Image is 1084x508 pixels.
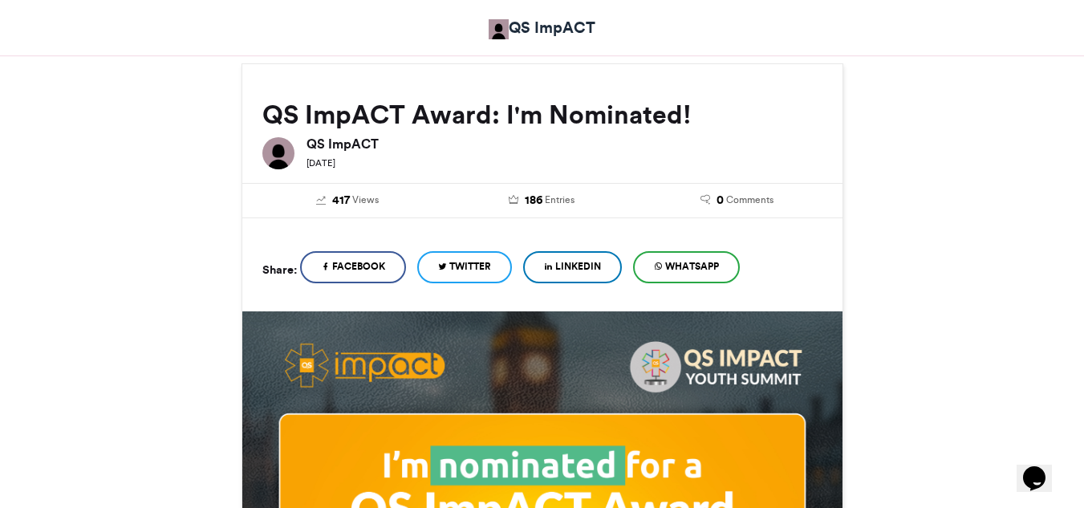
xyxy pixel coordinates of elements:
h2: QS ImpACT Award: I'm Nominated! [262,100,822,129]
span: LinkedIn [555,259,601,274]
a: Facebook [300,251,406,283]
a: 0 Comments [652,192,822,209]
span: 186 [525,192,542,209]
a: 417 Views [262,192,433,209]
span: 0 [717,192,724,209]
span: Entries [545,193,574,207]
iframe: chat widget [1017,444,1068,492]
span: 417 [332,192,350,209]
small: [DATE] [307,157,335,169]
a: LinkedIn [523,251,622,283]
a: 186 Entries [457,192,627,209]
img: QS ImpACT QS ImpACT [489,19,509,39]
h5: Share: [262,259,297,280]
span: Views [352,193,379,207]
span: WhatsApp [665,259,719,274]
a: Twitter [417,251,512,283]
img: QS ImpACT [262,137,294,169]
span: Comments [726,193,773,207]
span: Facebook [332,259,385,274]
a: WhatsApp [633,251,740,283]
h6: QS ImpACT [307,137,822,150]
span: Twitter [449,259,491,274]
a: QS ImpACT [489,16,595,39]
